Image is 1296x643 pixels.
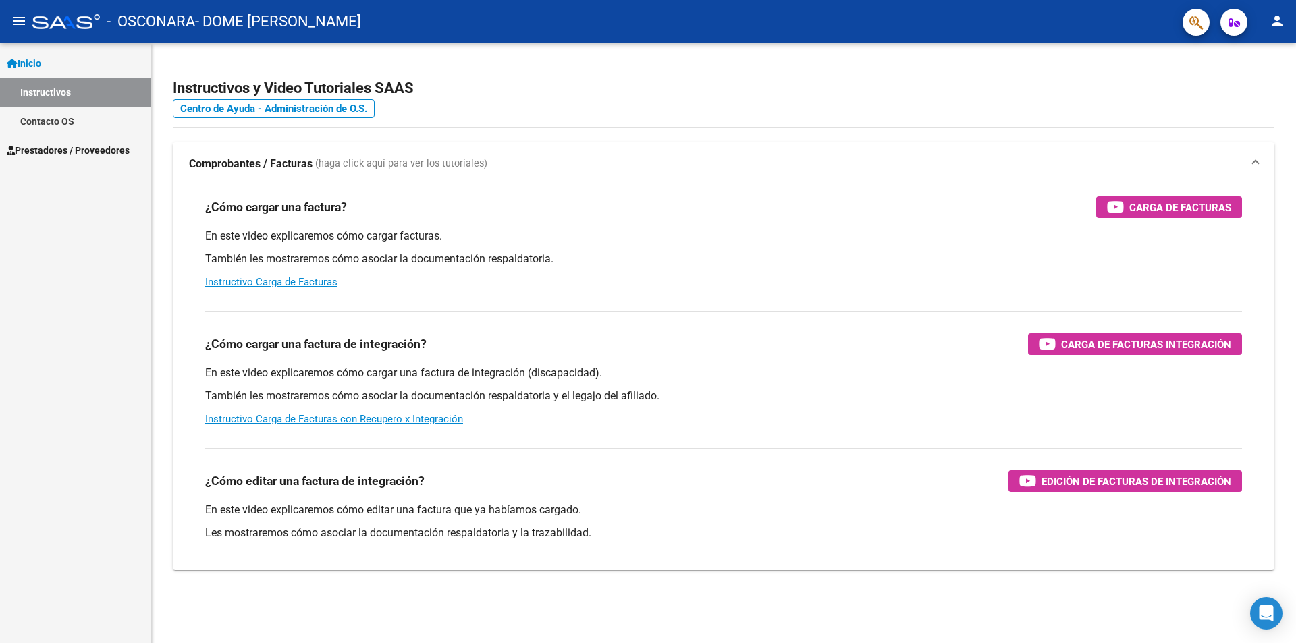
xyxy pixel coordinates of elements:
[205,335,427,354] h3: ¿Cómo cargar una factura de integración?
[173,186,1274,570] div: Comprobantes / Facturas (haga click aquí para ver los tutoriales)
[205,413,463,425] a: Instructivo Carga de Facturas con Recupero x Integración
[205,526,1242,540] p: Les mostraremos cómo asociar la documentación respaldatoria y la trazabilidad.
[1250,597,1282,630] div: Open Intercom Messenger
[205,198,347,217] h3: ¿Cómo cargar una factura?
[1096,196,1242,218] button: Carga de Facturas
[205,503,1242,518] p: En este video explicaremos cómo editar una factura que ya habíamos cargado.
[107,7,195,36] span: - OSCONARA
[205,276,337,288] a: Instructivo Carga de Facturas
[1008,470,1242,492] button: Edición de Facturas de integración
[195,7,361,36] span: - DOME [PERSON_NAME]
[1042,473,1231,490] span: Edición de Facturas de integración
[173,76,1274,101] h2: Instructivos y Video Tutoriales SAAS
[1129,199,1231,216] span: Carga de Facturas
[1028,333,1242,355] button: Carga de Facturas Integración
[173,142,1274,186] mat-expansion-panel-header: Comprobantes / Facturas (haga click aquí para ver los tutoriales)
[1269,13,1285,29] mat-icon: person
[173,99,375,118] a: Centro de Ayuda - Administración de O.S.
[205,389,1242,403] p: También les mostraremos cómo asociar la documentación respaldatoria y el legajo del afiliado.
[205,252,1242,267] p: También les mostraremos cómo asociar la documentación respaldatoria.
[189,157,313,171] strong: Comprobantes / Facturas
[11,13,27,29] mat-icon: menu
[315,157,487,171] span: (haga click aquí para ver los tutoriales)
[1061,336,1231,353] span: Carga de Facturas Integración
[205,229,1242,244] p: En este video explicaremos cómo cargar facturas.
[7,56,41,71] span: Inicio
[205,366,1242,381] p: En este video explicaremos cómo cargar una factura de integración (discapacidad).
[7,143,130,158] span: Prestadores / Proveedores
[205,472,425,491] h3: ¿Cómo editar una factura de integración?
